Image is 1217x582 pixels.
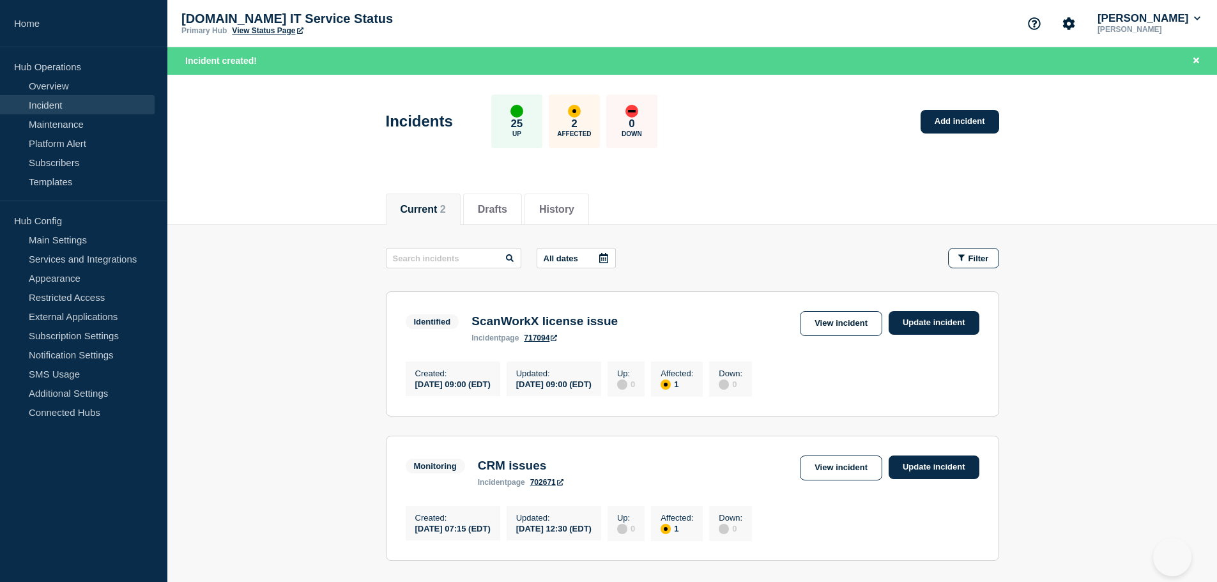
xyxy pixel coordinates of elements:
button: Close banner [1188,54,1204,68]
span: Filter [968,254,989,263]
p: 2 [571,118,577,130]
input: Search incidents [386,248,521,268]
p: Created : [415,513,491,523]
p: Down : [719,369,742,378]
button: Account settings [1055,10,1082,37]
div: down [625,105,638,118]
div: [DATE] 09:00 (EDT) [415,378,491,389]
span: Monitoring [406,459,465,473]
h1: Incidents [386,112,453,130]
a: Update incident [889,311,979,335]
p: page [471,333,519,342]
div: disabled [617,524,627,534]
div: disabled [719,379,729,390]
p: [DOMAIN_NAME] IT Service Status [181,11,437,26]
p: Affected [557,130,591,137]
div: disabled [617,379,627,390]
a: Update incident [889,456,979,479]
span: Identified [406,314,459,329]
div: affected [661,524,671,534]
button: Filter [948,248,999,268]
p: All dates [544,254,578,263]
p: 0 [629,118,634,130]
p: Up [512,130,521,137]
div: [DATE] 09:00 (EDT) [516,378,592,389]
div: 0 [617,378,635,390]
a: 702671 [530,478,563,487]
p: Primary Hub [181,26,227,35]
a: 717094 [524,333,557,342]
p: Updated : [516,513,592,523]
div: 1 [661,378,693,390]
div: 1 [661,523,693,534]
div: affected [661,379,671,390]
div: 0 [719,523,742,534]
iframe: Help Scout Beacon - Open [1153,538,1191,576]
h3: ScanWorkX license issue [471,314,618,328]
p: Down [622,130,642,137]
p: 25 [510,118,523,130]
div: 0 [719,378,742,390]
p: Updated : [516,369,592,378]
button: History [539,204,574,215]
span: Incident created! [185,56,257,66]
button: Support [1021,10,1048,37]
a: Add incident [921,110,999,134]
p: Affected : [661,513,693,523]
span: 2 [440,204,446,215]
p: Down : [719,513,742,523]
p: Up : [617,369,635,378]
a: View incident [800,456,882,480]
span: incident [471,333,501,342]
button: [PERSON_NAME] [1095,12,1203,25]
button: Drafts [478,204,507,215]
button: Current 2 [401,204,446,215]
p: page [478,478,525,487]
span: incident [478,478,507,487]
p: Created : [415,369,491,378]
a: View Status Page [232,26,303,35]
div: up [510,105,523,118]
p: Affected : [661,369,693,378]
p: [PERSON_NAME] [1095,25,1203,34]
a: View incident [800,311,882,336]
div: disabled [719,524,729,534]
div: 0 [617,523,635,534]
div: [DATE] 12:30 (EDT) [516,523,592,533]
div: affected [568,105,581,118]
div: [DATE] 07:15 (EDT) [415,523,491,533]
p: Up : [617,513,635,523]
h3: CRM issues [478,459,563,473]
button: All dates [537,248,616,268]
